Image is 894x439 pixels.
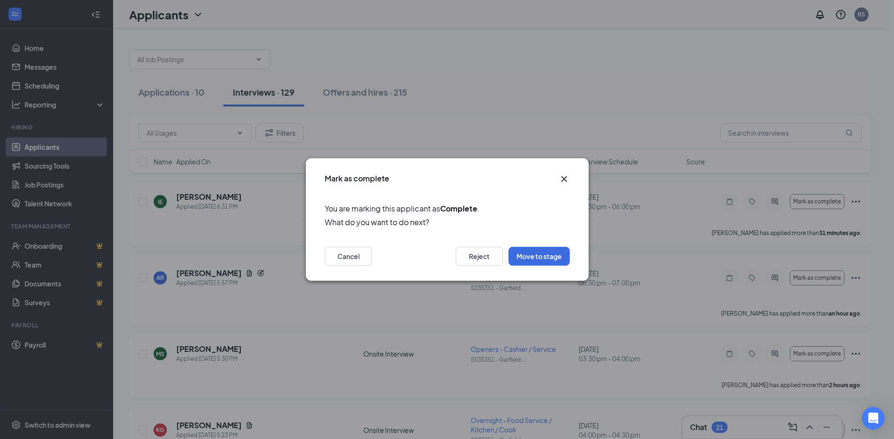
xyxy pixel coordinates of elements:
[862,407,885,430] div: Open Intercom Messenger
[558,173,570,185] svg: Cross
[440,203,477,213] b: Complete
[325,216,570,228] span: What do you want to do next?
[456,247,503,266] button: Reject
[325,203,570,214] span: You are marking this applicant as .
[509,247,570,266] button: Move to stage
[558,173,570,185] button: Close
[325,247,372,266] button: Cancel
[325,173,389,184] h3: Mark as complete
